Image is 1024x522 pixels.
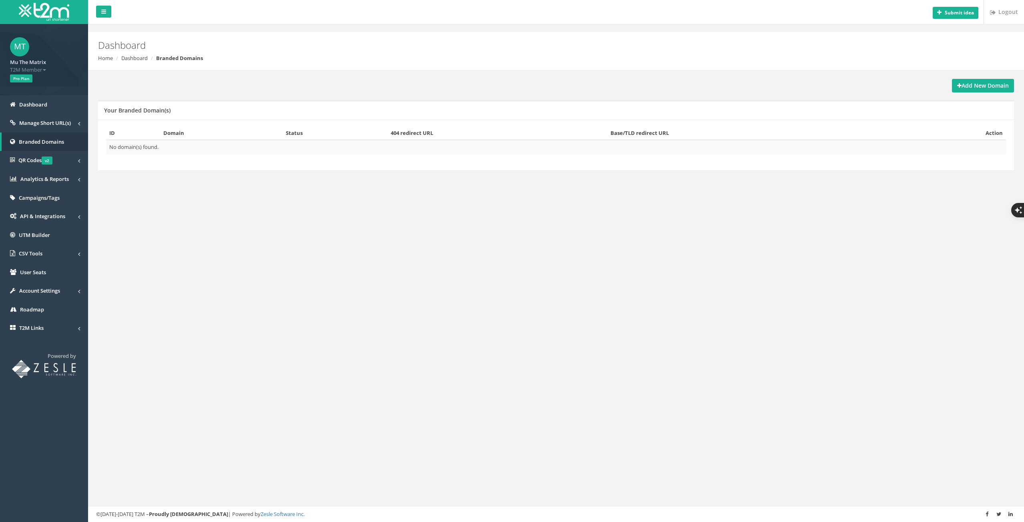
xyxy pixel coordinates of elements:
[10,66,78,74] span: T2M Member
[106,140,1006,154] td: No domain(s) found.
[945,9,974,16] b: Submit idea
[12,360,76,378] img: T2M URL Shortener powered by Zesle Software Inc.
[96,510,1016,518] div: ©[DATE]-[DATE] T2M – | Powered by
[106,126,160,140] th: ID
[98,54,113,62] a: Home
[121,54,148,62] a: Dashboard
[19,287,60,294] span: Account Settings
[160,126,283,140] th: Domain
[900,126,1006,140] th: Action
[18,157,52,164] span: QR Codes
[42,157,52,165] span: v2
[20,306,44,313] span: Roadmap
[19,231,50,239] span: UTM Builder
[19,101,47,108] span: Dashboard
[952,79,1014,92] a: Add New Domain
[261,510,305,518] a: Zesle Software Inc.
[48,352,76,359] span: Powered by
[19,119,71,126] span: Manage Short URL(s)
[607,126,900,140] th: Base/TLD redirect URL
[283,126,387,140] th: Status
[104,107,171,113] h5: Your Branded Domain(s)
[19,3,69,21] img: T2M
[10,56,78,73] a: Mu The Matrix T2M Member
[20,175,69,183] span: Analytics & Reports
[933,7,978,19] button: Submit idea
[10,37,29,56] span: MT
[10,74,32,82] span: Pro Plan
[19,138,64,145] span: Branded Domains
[19,194,60,201] span: Campaigns/Tags
[20,269,46,276] span: User Seats
[388,126,608,140] th: 404 redirect URL
[957,82,1009,89] strong: Add New Domain
[149,510,228,518] strong: Proudly [DEMOGRAPHIC_DATA]
[10,58,46,66] strong: Mu The Matrix
[20,213,65,220] span: API & Integrations
[19,250,42,257] span: CSV Tools
[156,54,203,62] strong: Branded Domains
[19,324,44,331] span: T2M Links
[98,40,859,50] h2: Dashboard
